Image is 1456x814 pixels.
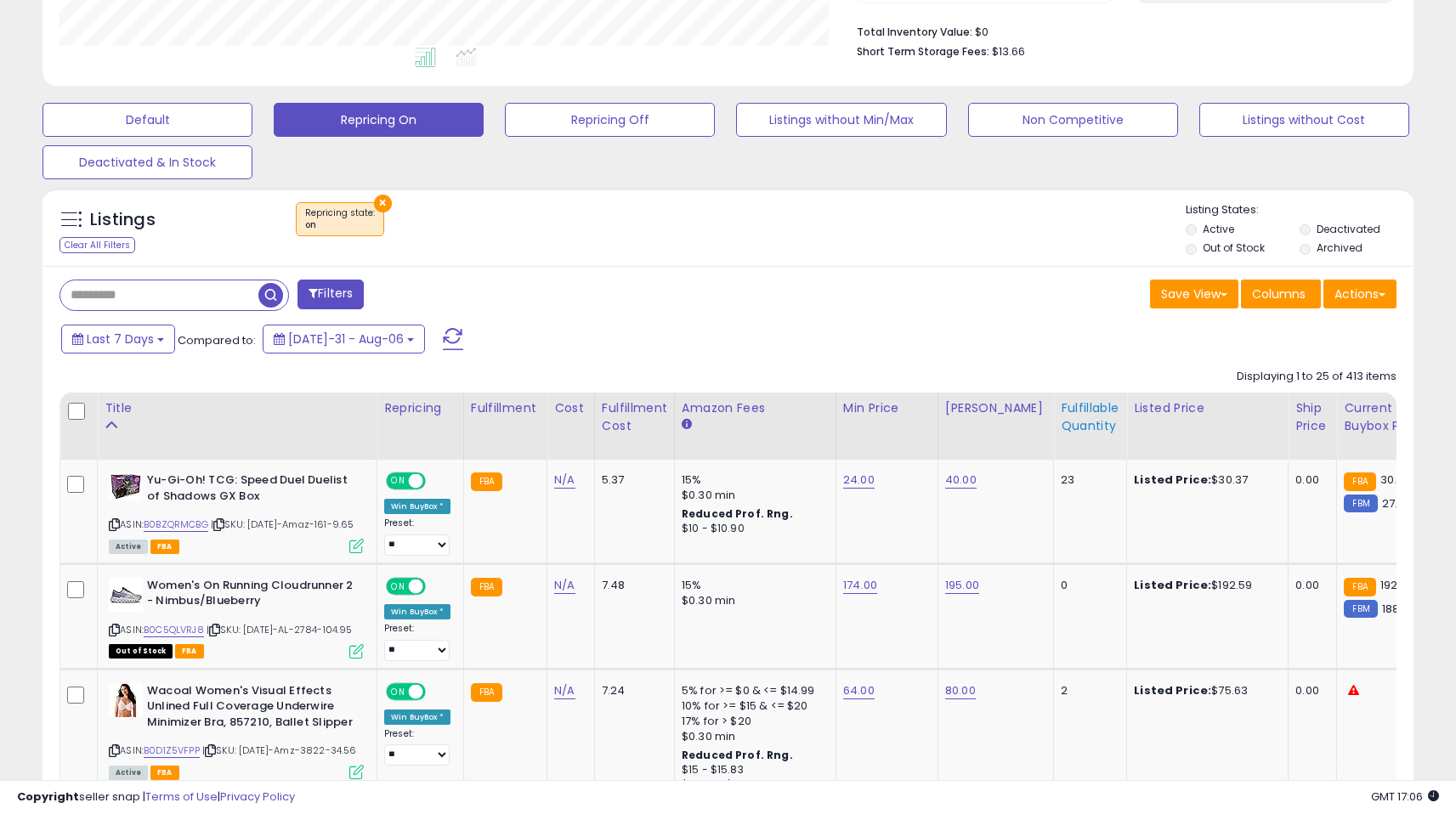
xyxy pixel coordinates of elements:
[297,280,364,309] button: Filters
[992,43,1025,59] span: $13.66
[202,743,357,757] span: | SKU: [DATE]-Amz-3822-34.56
[144,623,204,637] a: B0C5QLVRJ8
[945,472,977,489] a: 40.00
[211,517,354,531] span: | SKU: [DATE]-Amaz-161-9.65
[263,325,425,353] button: [DATE]-31 - Aug-06
[90,208,156,232] h5: Listings
[682,714,823,729] div: 17% for > $20
[1237,369,1397,385] div: Displaying 1 to 25 of 413 items
[374,195,392,212] button: ×
[1380,472,1410,488] span: 30.37
[274,103,484,137] button: Repricing On
[682,472,823,488] div: 15%
[109,683,143,717] img: 41UuKfpMCML._SL40_.jpg
[1323,280,1397,308] button: Actions
[682,698,823,714] div: 10% for >= $15 & <= $20
[1317,240,1363,255] label: Archived
[1371,789,1439,805] span: 2025-08-14 17:06 GMT
[220,789,295,805] a: Privacy Policy
[1295,399,1329,435] div: Ship Price
[384,623,450,661] div: Preset:
[1134,682,1211,698] b: Listed Price:
[388,684,409,698] span: ON
[602,399,667,435] div: Fulfillment Cost
[1382,495,1408,512] span: 27.19
[554,472,575,489] a: N/A
[17,789,79,805] strong: Copyright
[554,577,575,594] a: N/A
[1344,600,1377,618] small: FBM
[1344,495,1377,512] small: FBM
[736,103,946,137] button: Listings without Min/Max
[1061,683,1113,698] div: 2
[1382,601,1416,617] span: 188.98
[388,474,409,489] span: ON
[175,644,204,659] span: FBA
[1134,399,1281,417] div: Listed Price
[945,577,979,594] a: 195.00
[682,748,793,762] b: Reduced Prof. Rng.
[42,145,252,179] button: Deactivated & In Stock
[423,579,450,593] span: OFF
[471,399,540,417] div: Fulfillment
[968,103,1178,137] button: Non Competitive
[945,682,976,699] a: 80.00
[602,472,661,488] div: 5.37
[178,332,256,348] span: Compared to:
[554,399,587,417] div: Cost
[602,683,661,698] div: 7.24
[505,103,715,137] button: Repricing Off
[17,789,295,806] div: seller snap | |
[857,25,972,39] b: Total Inventory Value:
[602,578,661,593] div: 7.48
[1061,472,1113,488] div: 23
[144,743,200,758] a: B0D1Z5VFPP
[471,472,502,491] small: FBA
[1295,683,1323,698] div: 0.00
[1344,472,1375,491] small: FBA
[857,20,1384,41] li: $0
[150,540,179,554] span: FBA
[1186,202,1414,218] p: Listing States:
[1203,240,1265,255] label: Out of Stock
[305,206,375,232] span: Repricing state :
[1061,578,1113,593] div: 0
[61,325,175,353] button: Last 7 Days
[1344,578,1375,596] small: FBA
[682,729,823,744] div: $0.30 min
[682,399,829,417] div: Amazon Fees
[144,517,208,532] a: B0BZQRMCBG
[682,522,823,536] div: $10 - $10.90
[1295,578,1323,593] div: 0.00
[1317,222,1380,236] label: Deactivated
[857,44,989,59] b: Short Term Storage Fees:
[1134,577,1211,593] b: Listed Price:
[87,331,154,348] span: Last 7 Days
[59,237,135,253] div: Clear All Filters
[1134,683,1275,698] div: $75.63
[1134,578,1275,593] div: $192.59
[682,683,823,698] div: 5% for >= $0 & <= $14.99
[843,472,875,489] a: 24.00
[471,683,502,702] small: FBA
[682,578,823,593] div: 15%
[843,577,877,594] a: 174.00
[1380,577,1408,593] span: 192.6
[305,219,375,231] div: on
[1252,285,1306,302] span: Columns
[1241,280,1321,308] button: Columns
[554,682,575,699] a: N/A
[147,472,354,508] b: Yu-Gi-Oh! TCG: Speed Duel Duelist of Shadows GX Box
[109,540,148,554] span: All listings currently available for purchase on Amazon
[682,506,793,521] b: Reduced Prof. Rng.
[423,684,450,698] span: OFF
[384,517,450,556] div: Preset:
[1295,472,1323,488] div: 0.00
[843,682,875,699] a: 64.00
[288,331,404,348] span: [DATE]-31 - Aug-06
[388,579,409,593] span: ON
[109,578,364,657] div: ASIN:
[109,644,173,659] span: All listings that are currently out of stock and unavailable for purchase on Amazon
[109,472,364,551] div: ASIN:
[384,604,450,619] div: Win BuyBox *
